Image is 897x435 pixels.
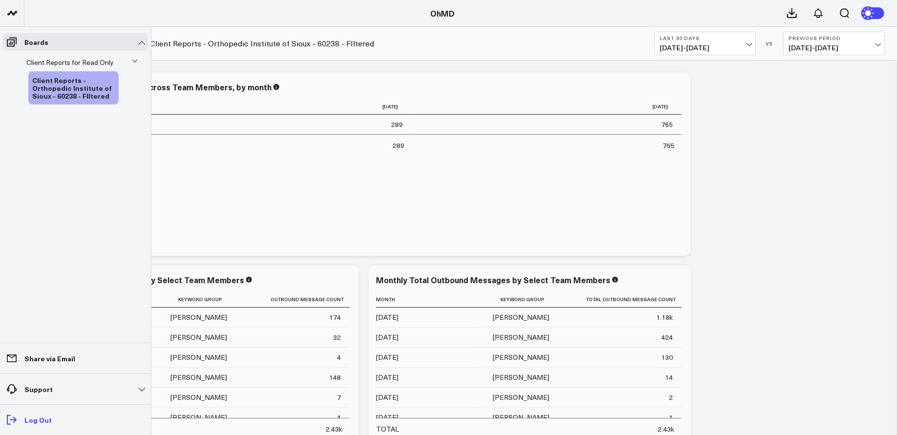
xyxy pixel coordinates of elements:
[24,416,52,424] p: Log Out
[376,352,398,362] div: [DATE]
[337,413,341,422] div: 4
[493,373,549,382] div: [PERSON_NAME]
[32,76,119,100] a: Client Reports - Orthopedic Institute of Sioux - 60238 - FIltered
[376,393,398,402] div: [DATE]
[142,99,412,115] th: [DATE]
[474,291,558,308] th: Keyword Group
[493,332,549,342] div: [PERSON_NAME]
[376,291,474,308] th: Month
[656,312,673,322] div: 1.18k
[783,32,885,55] button: Previous Period[DATE]-[DATE]
[493,352,549,362] div: [PERSON_NAME]
[558,291,682,308] th: Total Outbound Message Count
[236,291,350,308] th: Outbound Message Count
[393,141,404,150] div: 289
[654,32,756,55] button: Last 30 Days[DATE]-[DATE]
[333,332,341,342] div: 32
[44,82,271,92] div: Unique Contacts Reached Across Team Members, by month
[329,312,341,322] div: 174
[661,120,673,129] div: 765
[170,393,227,402] div: [PERSON_NAME]
[661,332,673,342] div: 424
[493,312,549,322] div: [PERSON_NAME]
[170,332,227,342] div: [PERSON_NAME]
[658,424,674,434] div: 2.43k
[337,393,341,402] div: 7
[150,38,374,49] a: Client Reports - Orthopedic Institute of Sioux - 60238 - FIltered
[391,120,403,129] div: 289
[660,35,751,41] b: Last 30 Days
[24,38,48,46] p: Boards
[376,424,399,434] div: TOTAL
[661,352,673,362] div: 130
[26,59,114,66] a: Client Reports for Read Only
[376,413,398,422] div: [DATE]
[170,373,227,382] div: [PERSON_NAME]
[24,354,75,362] p: Share via Email
[789,35,879,41] b: Previous Period
[669,393,673,402] div: 2
[3,411,148,429] a: Log Out
[669,413,673,422] div: 1
[170,352,227,362] div: [PERSON_NAME]
[430,8,455,19] a: OhMD
[376,332,398,342] div: [DATE]
[376,274,610,285] div: Monthly Total Outbound Messages by Select Team Members
[32,75,112,101] span: Client Reports - Orthopedic Institute of Sioux - 60238 - FIltered
[329,373,341,382] div: 148
[376,312,398,322] div: [DATE]
[376,373,398,382] div: [DATE]
[170,312,227,322] div: [PERSON_NAME]
[26,58,114,67] span: Client Reports for Read Only
[142,291,236,308] th: Keyword Group
[337,352,341,362] div: 4
[665,373,673,382] div: 14
[493,413,549,422] div: [PERSON_NAME]
[24,385,53,393] p: Support
[170,413,227,422] div: [PERSON_NAME]
[761,41,778,46] div: VS
[663,141,674,150] div: 765
[493,393,549,402] div: [PERSON_NAME]
[789,44,879,52] span: [DATE] - [DATE]
[326,424,342,434] div: 2.43k
[660,44,751,52] span: [DATE] - [DATE]
[412,99,682,115] th: [DATE]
